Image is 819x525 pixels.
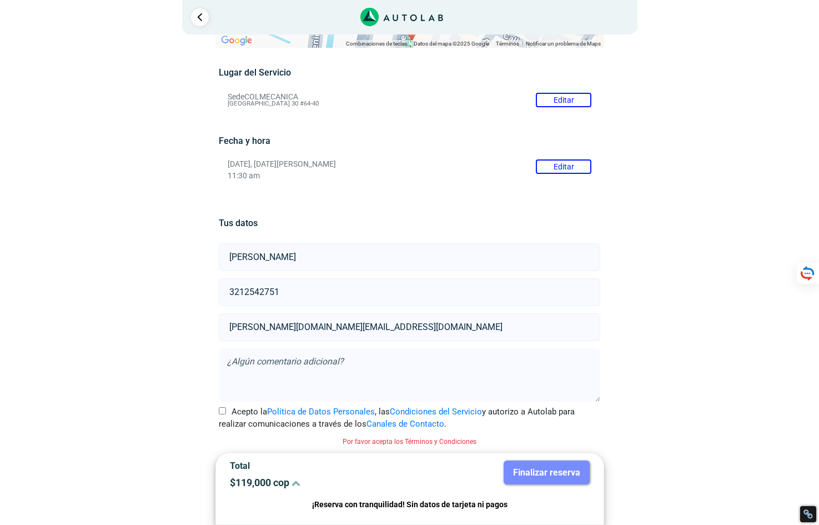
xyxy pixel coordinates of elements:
[613,8,624,27] span: 1
[409,29,414,38] span: a
[366,419,444,429] a: Canales de Contacto
[414,41,489,47] span: Datos del mapa ©2025 Google
[267,407,375,417] a: Política de Datos Personales
[526,41,601,47] a: Notificar un problema de Maps
[219,136,600,146] h5: Fecha y hora
[360,11,443,22] a: Link al sitio de autolab
[219,406,600,431] label: Acepto la , las y autorizo a Autolab para realizar comunicaciones a través de los .
[230,461,401,471] p: Total
[219,407,226,414] input: Acepto laPolítica de Datos Personales, lasCondiciones del Servicioy autorizo a Autolab para reali...
[219,278,600,306] input: Celular
[219,67,600,78] h5: Lugar del Servicio
[228,159,591,169] p: [DATE], [DATE][PERSON_NAME]
[219,243,600,271] input: Nombre y apellido
[219,218,600,228] h5: Tus datos
[230,498,590,511] p: ¡Reserva con tranquilidad! Sin datos de tarjeta ni pagos
[346,40,407,48] button: Combinaciones de teclas
[228,171,591,181] p: 11:30 am
[343,438,476,446] small: Por favor acepta los Términos y Condiciones
[230,477,401,488] p: $ 119,000 cop
[191,8,209,26] a: Ir al paso anterior
[536,159,591,174] button: Editar
[496,41,519,47] a: Términos
[219,313,600,341] input: Correo electrónico
[803,509,813,519] div: Restore Info Box &#10;&#10;NoFollow Info:&#10; META-Robots NoFollow: &#09;false&#10; META-Robots ...
[390,407,482,417] a: Condiciones del Servicio
[218,33,255,48] a: Abre esta zona en Google Maps (se abre en una nueva ventana)
[218,33,255,48] img: Google
[504,461,590,484] button: Finalizar reserva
